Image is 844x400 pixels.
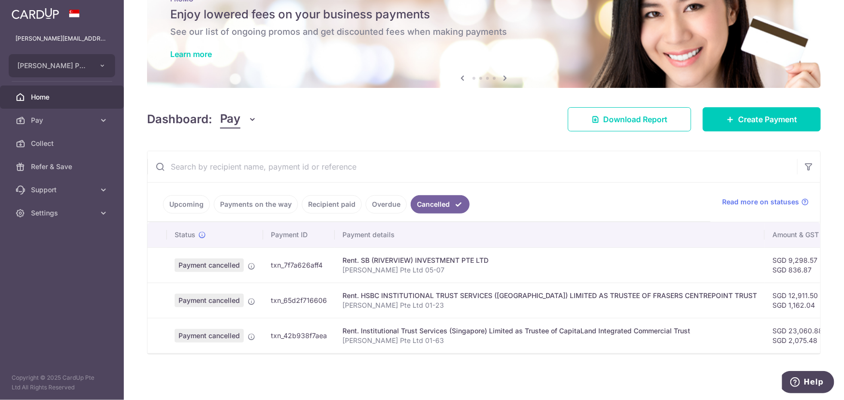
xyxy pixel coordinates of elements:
[772,230,819,240] span: Amount & GST
[263,222,335,247] th: Payment ID
[12,8,59,19] img: CardUp
[366,195,407,214] a: Overdue
[782,371,834,395] iframe: Opens a widget where you can find more information
[31,115,95,125] span: Pay
[342,326,757,336] div: Rent. Institutional Trust Services (Singapore) Limited as Trustee of CapitaLand Integrated Commer...
[170,26,798,38] h6: See our list of ongoing promos and get discounted fees when making payments
[31,162,95,171] span: Refer & Save
[163,195,210,214] a: Upcoming
[342,291,757,300] div: Rent. HSBC INSTITUTIONAL TRUST SERVICES ([GEOGRAPHIC_DATA]) LIMITED AS TRUSTEE OF FRASERS CENTREP...
[765,247,837,283] td: SGD 9,298.57 SGD 836.87
[342,265,757,275] p: [PERSON_NAME] Pte Ltd 05-07
[722,197,799,207] span: Read more on statuses
[148,151,797,182] input: Search by recipient name, payment id or reference
[15,34,108,43] p: [PERSON_NAME][EMAIL_ADDRESS][DOMAIN_NAME]
[9,54,115,77] button: [PERSON_NAME] PTE. LTD.
[342,336,757,345] p: [PERSON_NAME] Pte Ltd 01-63
[175,294,244,307] span: Payment cancelled
[220,110,240,129] span: Pay
[411,195,470,214] a: Cancelled
[31,139,95,148] span: Collect
[175,329,244,343] span: Payment cancelled
[722,197,809,207] a: Read more on statuses
[214,195,298,214] a: Payments on the way
[17,61,89,71] span: [PERSON_NAME] PTE. LTD.
[703,107,821,131] a: Create Payment
[568,107,691,131] a: Download Report
[263,247,335,283] td: txn_7f7a626aff4
[31,185,95,195] span: Support
[31,208,95,218] span: Settings
[342,256,757,265] div: Rent. SB (RIVERVIEW) INVESTMENT PTE LTD
[31,92,95,102] span: Home
[175,230,195,240] span: Status
[170,7,798,22] h5: Enjoy lowered fees on your business payments
[765,318,837,353] td: SGD 23,060.88 SGD 2,075.48
[738,114,797,125] span: Create Payment
[220,110,257,129] button: Pay
[263,283,335,318] td: txn_65d2f716606
[342,300,757,310] p: [PERSON_NAME] Pte Ltd 01-23
[603,114,667,125] span: Download Report
[175,258,244,272] span: Payment cancelled
[263,318,335,353] td: txn_42b938f7aea
[147,111,212,128] h4: Dashboard:
[302,195,362,214] a: Recipient paid
[335,222,765,247] th: Payment details
[170,49,212,59] a: Learn more
[765,283,837,318] td: SGD 12,911.50 SGD 1,162.04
